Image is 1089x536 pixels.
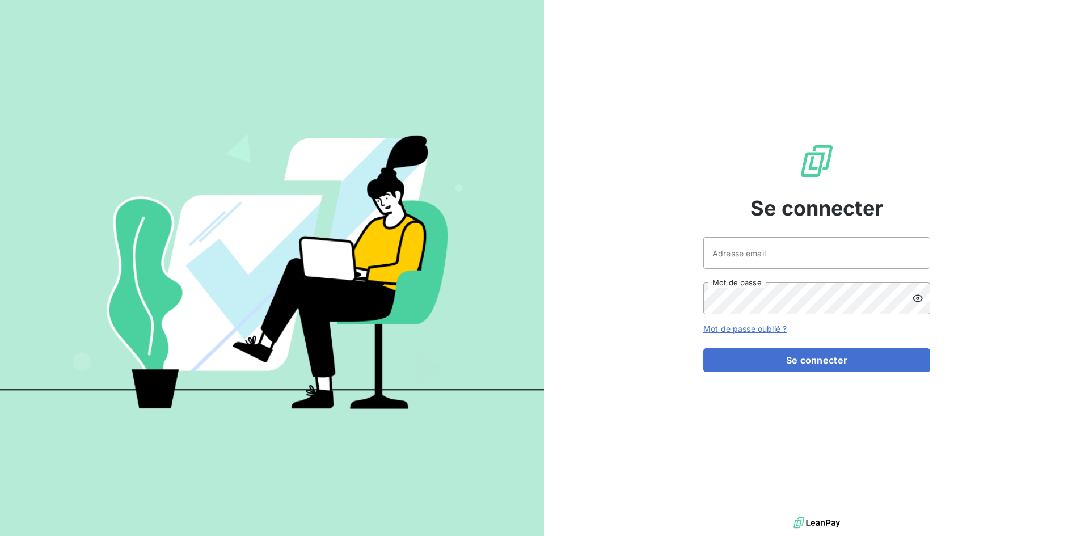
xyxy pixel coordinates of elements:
[703,348,930,372] button: Se connecter
[793,514,840,531] img: logo
[799,143,835,179] img: Logo LeanPay
[703,324,787,334] a: Mot de passe oublié ?
[703,237,930,269] input: placeholder
[750,193,883,223] span: Se connecter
